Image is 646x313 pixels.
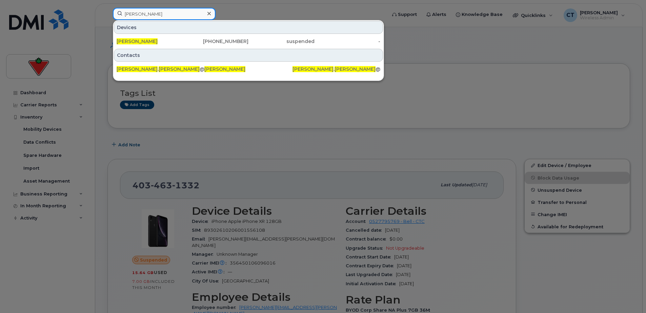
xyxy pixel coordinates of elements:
[292,66,334,72] span: [PERSON_NAME]
[204,66,245,72] span: [PERSON_NAME]
[248,38,315,45] div: suspended
[114,21,383,34] div: Devices
[114,49,383,62] div: Contacts
[117,66,158,72] span: [PERSON_NAME]
[183,38,249,45] div: [PHONE_NUMBER]
[117,66,204,72] div: . @[DOMAIN_NAME]
[114,63,383,75] a: [PERSON_NAME].[PERSON_NAME]@[DOMAIN_NAME][PERSON_NAME][PERSON_NAME].[PERSON_NAME]@[DOMAIN_NAME]
[159,66,200,72] span: [PERSON_NAME]
[335,66,376,72] span: [PERSON_NAME]
[315,38,381,45] div: -
[292,66,380,72] div: . @[DOMAIN_NAME]
[117,38,158,44] span: [PERSON_NAME]
[114,35,383,47] a: [PERSON_NAME][PHONE_NUMBER]suspended-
